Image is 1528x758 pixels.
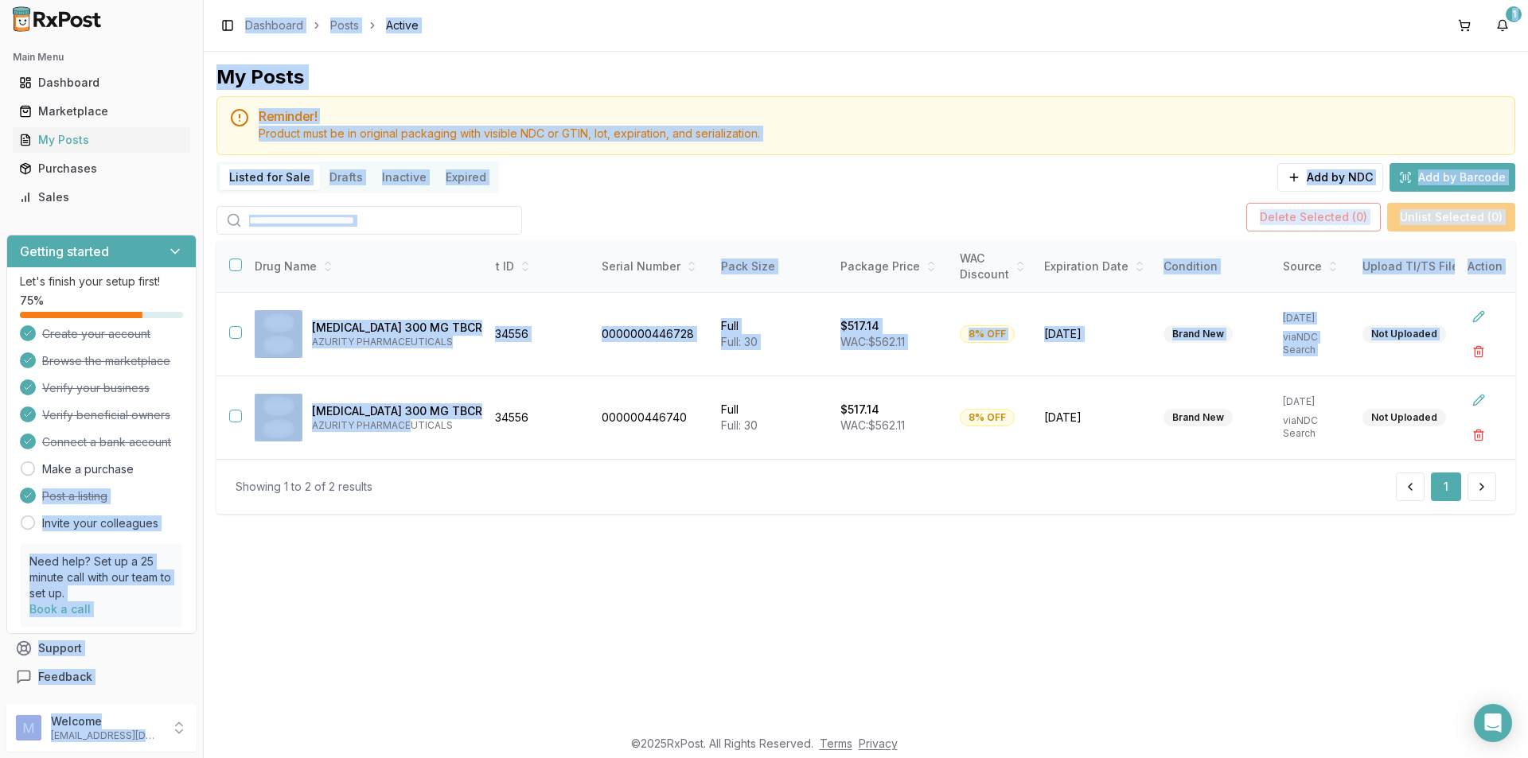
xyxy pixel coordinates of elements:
[42,515,158,531] a: Invite your colleagues
[820,737,852,750] a: Terms
[19,103,184,119] div: Marketplace
[320,165,372,190] button: Drafts
[386,17,419,33] span: Active
[236,479,372,495] div: Showing 1 to 2 of 2 results
[1283,395,1343,408] p: [DATE]
[38,669,92,685] span: Feedback
[372,165,436,190] button: Inactive
[42,380,150,396] span: Verify your business
[16,715,41,741] img: User avatar
[19,132,184,148] div: My Posts
[840,258,941,274] div: Package Price
[13,51,190,64] h2: Main Menu
[259,110,1502,122] h5: Reminder!
[473,293,592,376] td: 3234556
[1431,472,1461,501] button: 1
[6,99,197,124] button: Marketplace
[19,161,184,177] div: Purchases
[1164,325,1233,343] div: Brand New
[13,154,190,183] a: Purchases
[1164,409,1233,426] div: Brand New
[29,602,91,616] a: Book a call
[42,353,170,369] span: Browse the marketplace
[1490,13,1515,38] button: 1
[711,376,831,460] td: Full
[840,318,879,334] p: $517.14
[13,97,190,126] a: Marketplace
[1390,163,1515,192] button: Add by Barcode
[840,402,879,418] p: $517.14
[19,189,184,205] div: Sales
[721,418,758,432] span: Full: 30
[6,70,197,95] button: Dashboard
[51,729,162,742] p: [EMAIL_ADDRESS][DOMAIN_NAME]
[711,241,831,293] th: Pack Size
[20,242,109,261] h3: Getting started
[245,17,419,33] nav: breadcrumb
[960,251,1025,282] div: WAC Discount
[960,325,1015,343] div: 8% OFF
[859,737,898,750] a: Privacy
[6,156,197,181] button: Purchases
[711,293,831,376] td: Full
[6,185,197,210] button: Sales
[1283,331,1343,356] p: via NDC Search
[20,293,44,309] span: 75 %
[960,409,1015,426] div: 8% OFF
[6,634,197,663] button: Support
[220,165,320,190] button: Listed for Sale
[482,258,583,274] div: Lot ID
[20,274,183,290] p: Let's finish your setup first!
[1464,386,1493,414] button: Edit
[1044,326,1144,342] span: [DATE]
[245,17,303,33] a: Dashboard
[312,320,482,336] p: [MEDICAL_DATA] 300 MG TBCR
[721,335,758,348] span: Full: 30
[1044,258,1144,274] div: Expiration Date
[51,713,162,729] p: Welcome
[1283,312,1343,325] p: [DATE]
[592,293,711,376] td: 0000000446728
[1362,325,1446,343] div: Not Uploaded
[13,183,190,212] a: Sales
[436,165,496,190] button: Expired
[1474,704,1512,742] div: Open Intercom Messenger
[42,326,150,342] span: Create your account
[330,17,359,33] a: Posts
[1277,163,1383,192] button: Add by NDC
[216,64,304,90] div: My Posts
[592,376,711,460] td: 000000446740
[1154,241,1273,293] th: Condition
[6,6,108,32] img: RxPost Logo
[42,407,170,423] span: Verify beneficial owners
[312,403,482,419] p: [MEDICAL_DATA] 300 MG TBCR
[602,258,702,274] div: Serial Number
[1464,421,1493,449] button: Delete
[1353,241,1472,293] th: Upload TI/TS File
[1455,241,1515,293] th: Action
[473,376,592,460] td: 3234556
[19,75,184,91] div: Dashboard
[29,554,173,601] p: Need help? Set up a 25 minute call with our team to set up.
[312,419,482,432] p: AZURITY PHARMACEUTICALS
[42,434,171,450] span: Connect a bank account
[1044,410,1144,426] span: [DATE]
[1464,337,1493,366] button: Delete
[42,488,107,504] span: Post a listing
[1283,258,1343,274] div: Source
[1283,414,1343,440] p: via NDC Search
[255,258,482,274] div: Drug Name
[840,335,905,348] span: WAC: $562.11
[1464,302,1493,331] button: Edit
[6,663,197,691] button: Feedback
[840,418,905,432] span: WAC: $562.11
[13,126,190,154] a: My Posts
[1506,6,1522,22] div: 1
[42,461,134,477] a: Make a purchase
[1362,409,1446,426] div: Not Uploaded
[312,336,482,348] p: AZURITY PHARMACEUTICALS
[259,126,1502,142] div: Product must be in original packaging with visible NDC or GTIN, lot, expiration, and serialization.
[255,310,302,358] img: Horizant 300 MG TBCR
[255,394,302,441] img: Horizant 300 MG TBCR
[6,127,197,153] button: My Posts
